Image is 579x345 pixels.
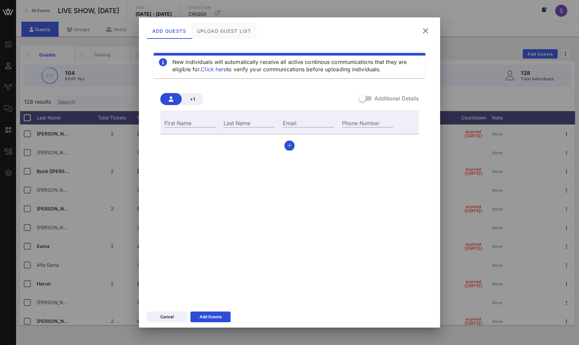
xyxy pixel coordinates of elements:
[147,23,192,39] div: Add Guests
[147,312,187,322] button: Cancel
[190,312,231,322] button: Add Guests
[192,23,257,39] div: Upload Guest List
[187,96,198,102] span: +1
[172,58,420,73] div: New individuals will automatically receive all active continous communications that they are elig...
[182,93,203,105] button: +1
[199,314,222,320] div: Add Guests
[160,314,174,320] div: Cancel
[201,66,227,73] a: Click here
[375,95,419,102] label: Additional Details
